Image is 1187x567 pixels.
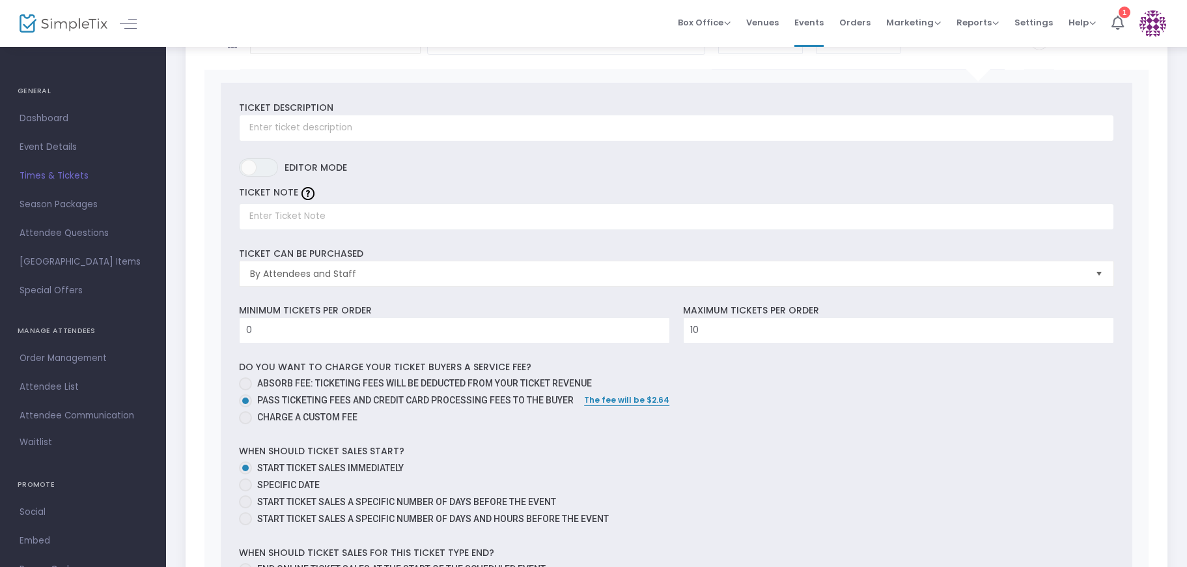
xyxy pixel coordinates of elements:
span: Box Office [678,16,731,29]
span: Orders [839,6,871,39]
span: Attendee Communication [20,407,147,424]
span: Settings [1014,6,1053,39]
h4: MANAGE ATTENDEES [18,318,148,344]
input: Enter ticket description [239,115,1114,141]
label: Ticket can be purchased [239,247,363,261]
span: Social [20,504,147,521]
span: Attendee Questions [20,225,147,242]
span: Season Packages [20,196,147,213]
button: Select [1090,261,1108,286]
span: Attendee List [20,379,147,396]
label: TICKET NOTE [239,186,298,199]
span: Charge a custom fee [252,411,357,424]
label: Maximum tickets per order [683,304,819,317]
span: Start ticket sales immediately [257,463,404,473]
span: Venues [746,6,779,39]
span: [GEOGRAPHIC_DATA] Items [20,254,147,270]
span: Event Details [20,139,147,156]
span: Waitlist [20,436,52,449]
span: Editor mode [285,158,347,177]
span: The fee will be $2.64 [584,394,669,405]
span: Start ticket sales a specific number of days and hours before the event [257,514,609,524]
span: Special Offers [20,282,147,299]
label: When should ticket sales start? [239,444,404,458]
span: Dashboard [20,110,147,127]
span: Specific Date [257,480,320,490]
label: When should ticket sales for this ticket type end? [239,546,494,560]
label: Ticket Description [239,101,333,115]
div: 1 [1119,7,1130,18]
span: Embed [20,532,147,549]
input: Enter Ticket Note [239,203,1114,230]
span: Absorb fee: Ticketing fees will be deducted from your ticket revenue [257,378,592,388]
h4: GENERAL [18,78,148,104]
span: Start ticket sales a specific number of days before the event [257,497,556,507]
label: Minimum tickets per order [239,304,372,317]
img: question-mark [301,187,314,200]
h4: PROMOTE [18,472,148,498]
span: Pass ticketing fees and credit card processing fees to the buyer [252,394,574,407]
span: Help [1068,16,1096,29]
span: Reports [957,16,999,29]
span: Times & Tickets [20,167,147,184]
span: By Attendees and Staff [250,267,1085,280]
label: Do you want to charge your ticket buyers a service fee? [239,360,531,374]
span: Order Management [20,350,147,367]
span: Events [794,6,824,39]
span: Marketing [886,16,941,29]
